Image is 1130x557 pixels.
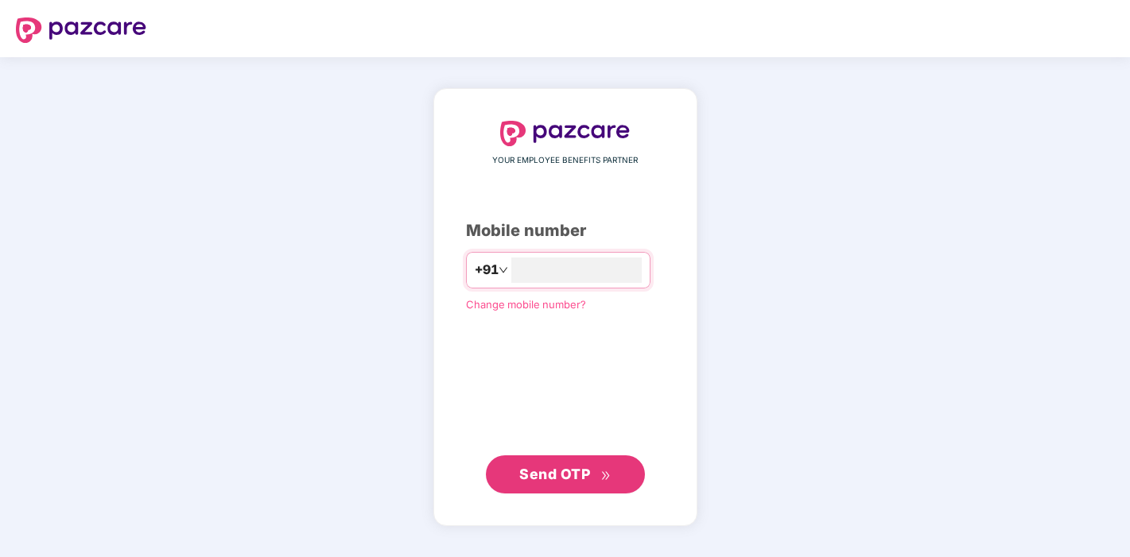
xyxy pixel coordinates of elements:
[499,265,508,275] span: down
[475,260,499,280] span: +91
[492,154,638,167] span: YOUR EMPLOYEE BENEFITS PARTNER
[16,17,146,43] img: logo
[486,455,645,493] button: Send OTPdouble-right
[466,298,586,311] a: Change mobile number?
[500,121,631,146] img: logo
[466,219,665,243] div: Mobile number
[519,466,590,482] span: Send OTP
[600,470,611,481] span: double-right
